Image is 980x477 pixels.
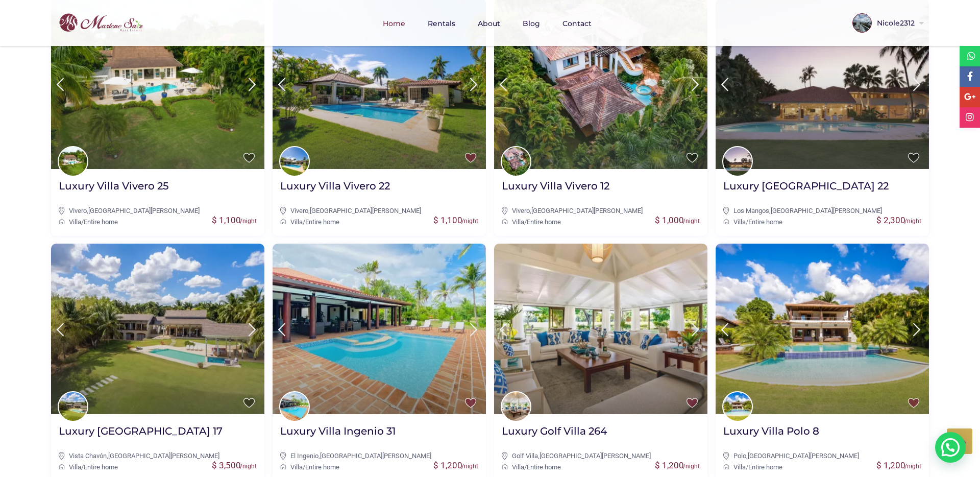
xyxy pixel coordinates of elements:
h2: Luxury Villa Vivero 25 [59,179,168,193]
a: [GEOGRAPHIC_DATA][PERSON_NAME] [108,452,219,460]
a: Villa [733,463,746,471]
a: Entire home [748,218,782,226]
div: / [280,462,478,473]
h2: Luxury Villa Vivero 12 [502,179,609,193]
img: logo [43,11,145,35]
div: , [59,450,257,462]
div: / [502,462,700,473]
div: , [280,205,478,217]
a: Polo [733,452,746,460]
a: Entire home [84,463,118,471]
a: [GEOGRAPHIC_DATA][PERSON_NAME] [310,207,421,214]
div: / [280,217,478,228]
span: Nicole2312 [872,19,917,27]
a: [GEOGRAPHIC_DATA][PERSON_NAME] [320,452,431,460]
h2: Luxury Villa Vivero 22 [280,179,390,193]
h2: Luxury [GEOGRAPHIC_DATA] 22 [723,179,889,193]
a: Villa [69,463,81,471]
div: , [502,205,700,217]
a: Entire home [305,463,339,471]
a: Vivero [69,207,87,214]
a: Vivero [512,207,530,214]
a: Villa [290,463,303,471]
a: Luxury Villa Vivero 12 [502,179,609,200]
img: Luxury Villa Ingenio 31 [273,244,486,414]
img: Luxury Golf Villa 264 [494,244,707,414]
h2: Luxury Golf Villa 264 [502,424,607,438]
a: Entire home [748,463,782,471]
a: Vista Chavón [69,452,107,460]
a: Villa [290,218,303,226]
a: Luxury Villa Polo 8 [723,424,819,445]
div: , [502,450,700,462]
a: [GEOGRAPHIC_DATA][PERSON_NAME] [531,207,643,214]
div: / [502,217,700,228]
a: Villa [512,218,524,226]
a: Los Mangos [733,207,769,214]
a: Entire home [527,218,561,226]
div: / [59,462,257,473]
div: , [723,205,921,217]
a: Entire home [305,218,339,226]
a: [GEOGRAPHIC_DATA][PERSON_NAME] [748,452,859,460]
h2: Luxury Villa Ingenio 31 [280,424,396,438]
a: Villa [69,218,81,226]
h2: Luxury [GEOGRAPHIC_DATA] 17 [59,424,223,438]
div: , [723,450,921,462]
div: / [723,217,921,228]
div: , [59,205,257,217]
a: Entire home [84,218,118,226]
a: [GEOGRAPHIC_DATA][PERSON_NAME] [88,207,200,214]
a: [GEOGRAPHIC_DATA][PERSON_NAME] [540,452,651,460]
img: Luxury Villa Vista Chavon 17 [51,244,264,414]
a: Villa [733,218,746,226]
a: El Ingenio [290,452,318,460]
h2: Luxury Villa Polo 8 [723,424,819,438]
div: , [280,450,478,462]
a: Vivero [290,207,308,214]
div: / [59,217,257,228]
a: Golf Villa [512,452,538,460]
a: Luxury Golf Villa 264 [502,424,607,445]
img: Luxury Villa Polo 8 [716,244,929,414]
div: / [723,462,921,473]
a: [GEOGRAPHIC_DATA][PERSON_NAME] [771,207,882,214]
a: Luxury [GEOGRAPHIC_DATA] 22 [723,179,889,200]
a: Luxury [GEOGRAPHIC_DATA] 17 [59,424,223,445]
a: Luxury Villa Ingenio 31 [280,424,396,445]
a: Villa [512,463,524,471]
a: Entire home [527,463,561,471]
a: Luxury Villa Vivero 22 [280,179,390,200]
a: Luxury Villa Vivero 25 [59,179,168,200]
